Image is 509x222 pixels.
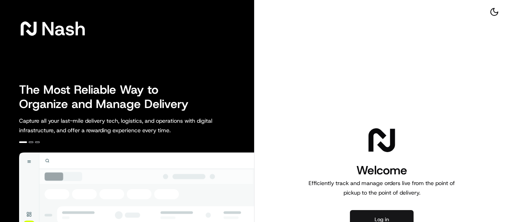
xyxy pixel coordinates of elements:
h2: The Most Reliable Way to Organize and Manage Delivery [19,83,197,111]
p: Capture all your last-mile delivery tech, logistics, and operations with digital infrastructure, ... [19,116,248,135]
p: Efficiently track and manage orders live from the point of pickup to the point of delivery. [305,178,458,197]
h1: Welcome [305,162,458,178]
span: Nash [41,21,85,37]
